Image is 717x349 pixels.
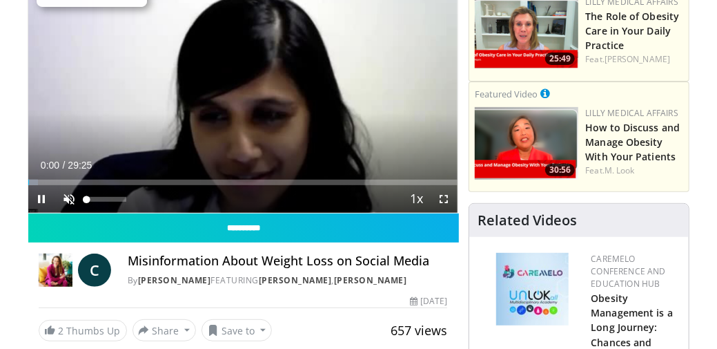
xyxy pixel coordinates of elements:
a: [PERSON_NAME] [605,53,670,65]
button: Pause [28,185,56,213]
span: 2 [59,324,64,337]
h4: Misinformation About Weight Loss on Social Media [128,254,448,269]
a: Lilly Medical Affairs [585,107,678,119]
a: [PERSON_NAME] [138,274,211,286]
button: Playback Rate [402,185,430,213]
div: Feat. [585,164,683,177]
button: Save to [202,319,272,341]
a: 2 Thumbs Up [39,320,127,341]
div: By FEATURING , [128,274,448,287]
a: M. Look [605,164,635,176]
div: [DATE] [410,295,447,308]
span: 0:00 [41,160,59,171]
div: Volume Level [87,197,126,202]
img: 45df64a9-a6de-482c-8a90-ada250f7980c.png.150x105_q85_autocrop_double_scale_upscale_version-0.2.jpg [496,253,569,326]
img: Dr. Carolynn Francavilla [39,254,72,287]
button: Unmute [56,185,84,213]
div: Feat. [585,53,683,66]
span: 30:56 [545,164,575,176]
span: 657 views [391,322,447,339]
a: How to Discuss and Manage Obesity With Your Patients [585,121,680,163]
small: Featured Video [475,88,538,100]
a: [PERSON_NAME] [334,274,407,286]
span: 29:25 [68,160,92,171]
a: 30:56 [475,107,578,180]
h4: Related Videos [478,212,577,229]
button: Share [132,319,197,341]
button: Fullscreen [430,185,458,213]
a: [PERSON_NAME] [259,274,332,286]
a: CaReMeLO Conference and Education Hub [591,253,665,290]
a: The Role of Obesity Care in Your Daily Practice [585,10,679,52]
span: 25:49 [545,53,575,65]
div: Progress Bar [28,180,458,185]
img: c98a6a29-1ea0-4bd5-8cf5-4d1e188984a7.png.150x105_q85_crop-smart_upscale.png [475,107,578,180]
a: C [78,254,111,287]
span: / [63,160,66,171]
